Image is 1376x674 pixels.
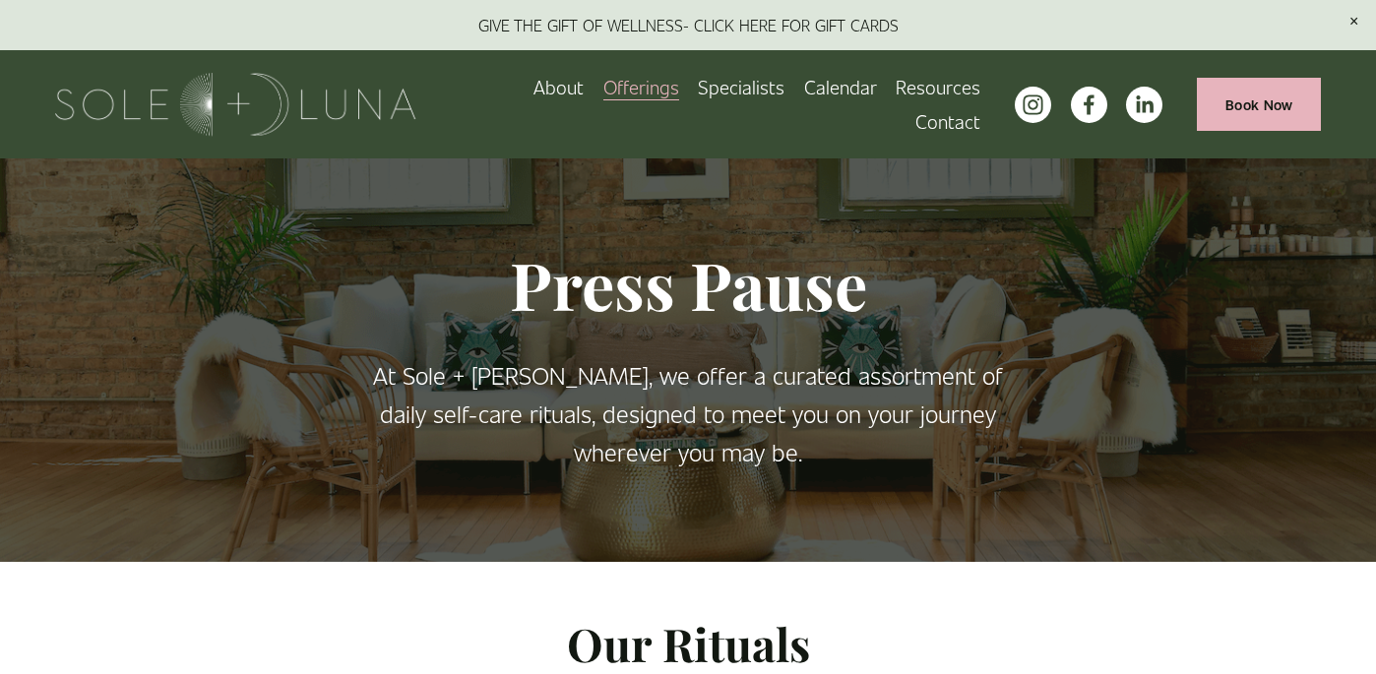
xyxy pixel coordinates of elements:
a: instagram-unauth [1015,87,1051,123]
a: Specialists [698,70,784,104]
a: Calendar [804,70,877,104]
p: At Sole + [PERSON_NAME], we offer a curated assortment of daily self-care rituals, designed to me... [371,356,1004,471]
span: Offerings [603,72,679,102]
a: LinkedIn [1126,87,1162,123]
a: facebook-unauth [1071,87,1107,123]
span: Resources [896,72,980,102]
a: Contact [915,104,980,139]
a: folder dropdown [896,70,980,104]
a: About [533,70,584,104]
img: Sole + Luna [55,73,416,137]
a: Book Now [1197,78,1321,130]
a: folder dropdown [603,70,679,104]
h1: Press Pause [371,244,1004,325]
